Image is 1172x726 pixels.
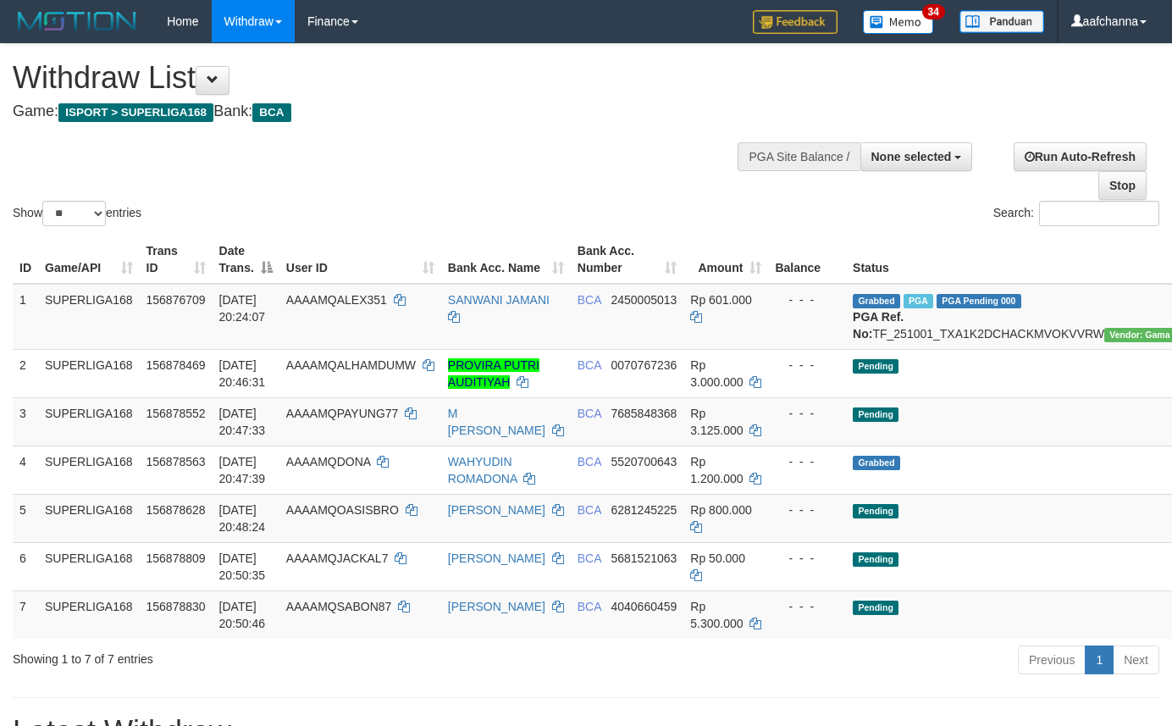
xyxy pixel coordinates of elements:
[578,407,601,420] span: BCA
[448,455,517,485] a: WAHYUDIN ROMADONA
[13,349,38,397] td: 2
[286,358,416,372] span: AAAAMQALHAMDUMW
[42,201,106,226] select: Showentries
[13,8,141,34] img: MOTION_logo.png
[38,542,140,590] td: SUPERLIGA168
[219,600,266,630] span: [DATE] 20:50:46
[219,358,266,389] span: [DATE] 20:46:31
[286,503,399,517] span: AAAAMQOASISBRO
[1098,171,1147,200] a: Stop
[146,503,206,517] span: 156878628
[611,407,677,420] span: Copy 7685848368 to clipboard
[775,550,839,567] div: - - -
[140,236,213,284] th: Trans ID: activate to sort column ascending
[448,503,545,517] a: [PERSON_NAME]
[13,542,38,590] td: 6
[578,503,601,517] span: BCA
[448,600,545,613] a: [PERSON_NAME]
[1113,646,1159,674] a: Next
[38,236,140,284] th: Game/API: activate to sort column ascending
[448,358,539,389] a: PROVIRA PUTRI AUDITIYAH
[1014,142,1147,171] a: Run Auto-Refresh
[38,284,140,350] td: SUPERLIGA168
[448,551,545,565] a: [PERSON_NAME]
[1018,646,1086,674] a: Previous
[690,358,743,389] span: Rp 3.000.000
[959,10,1044,33] img: panduan.png
[286,407,399,420] span: AAAAMQPAYUNG77
[146,600,206,613] span: 156878830
[38,494,140,542] td: SUPERLIGA168
[38,397,140,446] td: SUPERLIGA168
[578,358,601,372] span: BCA
[213,236,279,284] th: Date Trans.: activate to sort column descending
[738,142,860,171] div: PGA Site Balance /
[775,405,839,422] div: - - -
[611,455,677,468] span: Copy 5520700643 to clipboard
[578,455,601,468] span: BCA
[38,590,140,639] td: SUPERLIGA168
[860,142,973,171] button: None selected
[853,310,904,341] b: PGA Ref. No:
[611,600,677,613] span: Copy 4040660459 to clipboard
[13,61,765,95] h1: Withdraw List
[683,236,768,284] th: Amount: activate to sort column ascending
[286,551,389,565] span: AAAAMQJACKAL7
[448,293,550,307] a: SANWANI JAMANI
[38,446,140,494] td: SUPERLIGA168
[611,293,677,307] span: Copy 2450005013 to clipboard
[571,236,684,284] th: Bank Acc. Number: activate to sort column ascending
[853,407,898,422] span: Pending
[1085,646,1114,674] a: 1
[853,552,898,567] span: Pending
[219,455,266,485] span: [DATE] 20:47:39
[611,503,677,517] span: Copy 6281245225 to clipboard
[853,601,898,615] span: Pending
[441,236,571,284] th: Bank Acc. Name: activate to sort column ascending
[578,551,601,565] span: BCA
[146,358,206,372] span: 156878469
[690,407,743,437] span: Rp 3.125.000
[775,357,839,374] div: - - -
[863,10,934,34] img: Button%20Memo.svg
[611,358,677,372] span: Copy 0070767236 to clipboard
[578,293,601,307] span: BCA
[286,293,387,307] span: AAAAMQALEX351
[13,397,38,446] td: 3
[448,407,545,437] a: M [PERSON_NAME]
[775,291,839,308] div: - - -
[1039,201,1159,226] input: Search:
[58,103,213,122] span: ISPORT > SUPERLIGA168
[611,551,677,565] span: Copy 5681521063 to clipboard
[690,551,745,565] span: Rp 50.000
[286,455,371,468] span: AAAAMQDONA
[13,201,141,226] label: Show entries
[937,294,1021,308] span: PGA Pending
[146,407,206,420] span: 156878552
[993,201,1159,226] label: Search:
[753,10,838,34] img: Feedback.jpg
[219,551,266,582] span: [DATE] 20:50:35
[219,407,266,437] span: [DATE] 20:47:33
[690,503,751,517] span: Rp 800.000
[853,504,898,518] span: Pending
[871,150,952,163] span: None selected
[279,236,441,284] th: User ID: activate to sort column ascending
[286,600,392,613] span: AAAAMQSABON87
[38,349,140,397] td: SUPERLIGA168
[853,294,900,308] span: Grabbed
[690,600,743,630] span: Rp 5.300.000
[13,494,38,542] td: 5
[690,293,751,307] span: Rp 601.000
[146,551,206,565] span: 156878809
[252,103,290,122] span: BCA
[13,590,38,639] td: 7
[775,453,839,470] div: - - -
[146,455,206,468] span: 156878563
[853,456,900,470] span: Grabbed
[922,4,945,19] span: 34
[13,644,476,668] div: Showing 1 to 7 of 7 entries
[578,600,601,613] span: BCA
[146,293,206,307] span: 156876709
[219,503,266,534] span: [DATE] 20:48:24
